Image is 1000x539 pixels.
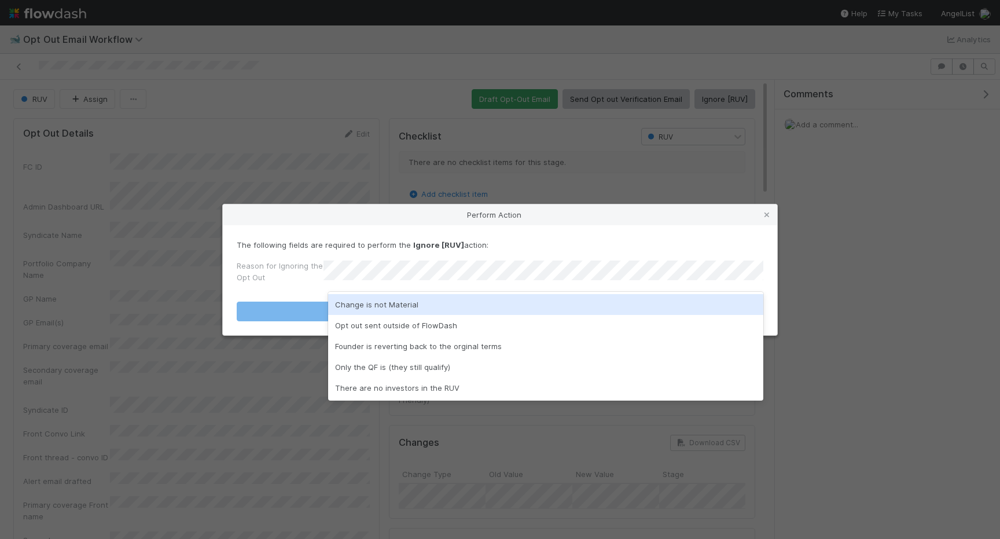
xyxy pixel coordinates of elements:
div: Founder is reverting back to the orginal terms [328,336,763,357]
button: Ignore [RUV] [237,302,763,321]
div: Only the QF is (they still qualify) [328,357,763,377]
div: Opt out sent outside of FlowDash [328,315,763,336]
div: There are no investors in the RUV [328,377,763,398]
p: The following fields are required to perform the action: [237,239,763,251]
label: Reason for Ignoring the Opt Out [237,260,323,283]
div: Perform Action [223,204,777,225]
strong: Ignore [RUV] [413,240,464,250]
div: Change is not Material [328,294,763,315]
